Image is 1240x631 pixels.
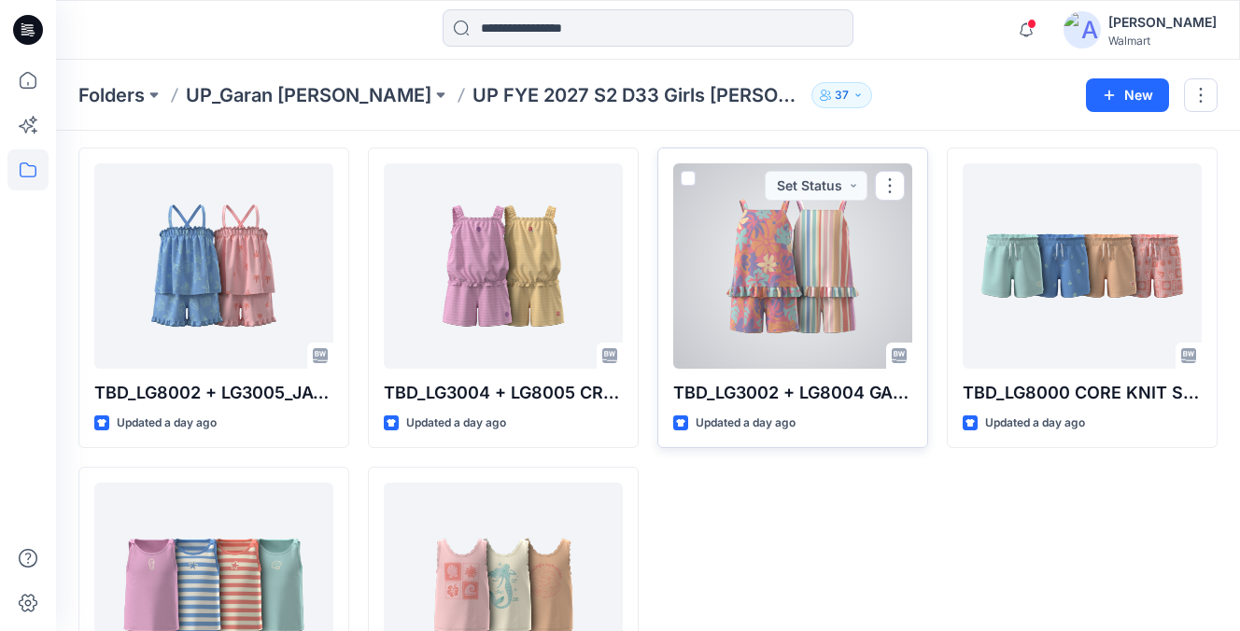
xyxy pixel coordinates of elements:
p: TBD_LG3002 + LG8004 GAUZE TANK AND SHORT SET [673,380,912,406]
p: TBD_LG3004 + LG8005 CRINKLE TANK AND SHORT KNIT SET [384,380,623,406]
button: 37 [811,82,872,108]
a: TBD_LG8000 CORE KNIT SHORT [963,163,1202,369]
div: Walmart [1108,34,1217,48]
a: TBD_LG8002 + LG3005_JACQUARD TANK AND SHORT SET [94,163,333,369]
a: Folders [78,82,145,108]
p: TBD_LG8000 CORE KNIT SHORT [963,380,1202,406]
p: Updated a day ago [117,414,217,433]
p: Updated a day ago [985,414,1085,433]
a: TBD_LG3002 + LG8004 GAUZE TANK AND SHORT SET [673,163,912,369]
p: TBD_LG8002 + LG3005_JACQUARD TANK AND SHORT SET [94,380,333,406]
a: UP_Garan [PERSON_NAME] [186,82,431,108]
p: Updated a day ago [406,414,506,433]
button: New [1086,78,1169,112]
div: [PERSON_NAME] [1108,11,1217,34]
img: avatar [1064,11,1101,49]
p: UP FYE 2027 S2 D33 Girls [PERSON_NAME] [472,82,804,108]
p: Updated a day ago [696,414,796,433]
a: TBD_LG3004 + LG8005 CRINKLE TANK AND SHORT KNIT SET [384,163,623,369]
p: 37 [835,85,849,105]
